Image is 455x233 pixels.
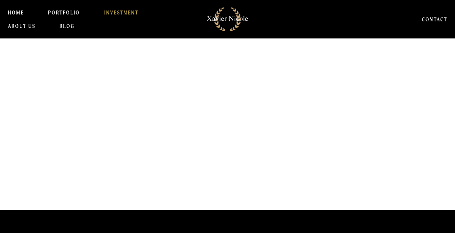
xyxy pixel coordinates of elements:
a: BLOG [59,19,74,33]
a: CONTACT [422,12,447,26]
a: PORTFOLIO [48,6,80,19]
a: INVESTMENT [104,6,139,19]
a: HOME [8,6,24,19]
h1: Why Settle For ORDINARY ? [6,129,412,155]
img: Michigan Wedding Videographers | Detroit Cinematic Wedding Films By Xavier Nicole [203,4,252,35]
a: About Us [8,19,35,33]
